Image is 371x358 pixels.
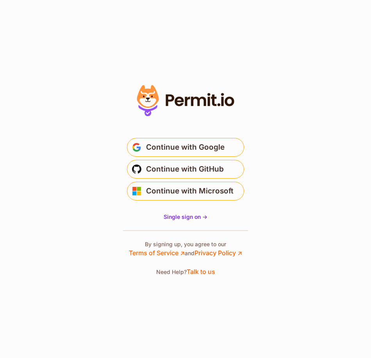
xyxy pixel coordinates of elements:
span: Continue with GitHub [146,163,224,175]
a: Single sign on -> [164,213,207,221]
span: Continue with Google [146,141,225,154]
button: Continue with Microsoft [127,182,244,200]
a: Privacy Policy ↗ [194,249,242,257]
button: Continue with GitHub [127,160,244,179]
span: Continue with Microsoft [146,185,234,197]
button: Continue with Google [127,138,244,157]
a: Talk to us [187,268,215,276]
a: Terms of Service ↗ [129,249,185,257]
p: By signing up, you agree to our and [129,240,242,258]
p: Need Help? [156,267,215,276]
span: Single sign on -> [164,213,207,220]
